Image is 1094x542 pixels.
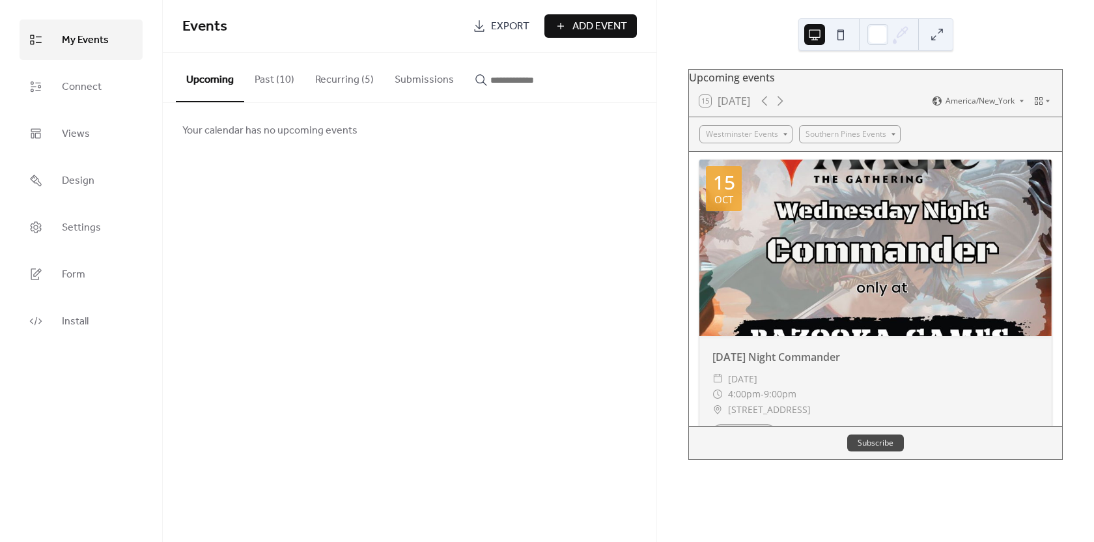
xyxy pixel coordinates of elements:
div: ​ [712,402,723,418]
span: Connect [62,77,102,98]
button: Subscribe [847,435,904,451]
a: Views [20,113,143,154]
div: [DATE] Night Commander [699,349,1052,365]
a: My Events [20,20,143,60]
a: Design [20,160,143,201]
a: Form [20,254,143,294]
button: Recurring (5) [305,53,384,101]
a: Export [463,14,539,38]
span: [DATE] [728,371,757,387]
span: Settings [62,218,101,238]
div: Upcoming events [689,70,1062,85]
button: Add Event [544,14,637,38]
span: Add Event [572,19,627,35]
span: Install [62,311,89,332]
span: - [761,386,764,402]
span: 9:00pm [764,386,796,402]
a: Install [20,301,143,341]
span: Events [182,12,227,41]
span: Your calendar has no upcoming events [182,123,358,139]
span: America/New_York [946,97,1015,105]
div: ​ [712,371,723,387]
span: Views [62,124,90,145]
div: 15 [713,173,735,192]
button: Submissions [384,53,464,101]
span: [STREET_ADDRESS] [728,402,811,418]
span: Form [62,264,85,285]
div: ​ [712,386,723,402]
button: Upcoming [176,53,244,102]
span: Export [491,19,529,35]
div: Oct [714,195,733,205]
span: My Events [62,30,109,51]
button: Past (10) [244,53,305,101]
a: Connect [20,66,143,107]
a: Settings [20,207,143,248]
span: 4:00pm [728,386,761,402]
span: Design [62,171,94,192]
